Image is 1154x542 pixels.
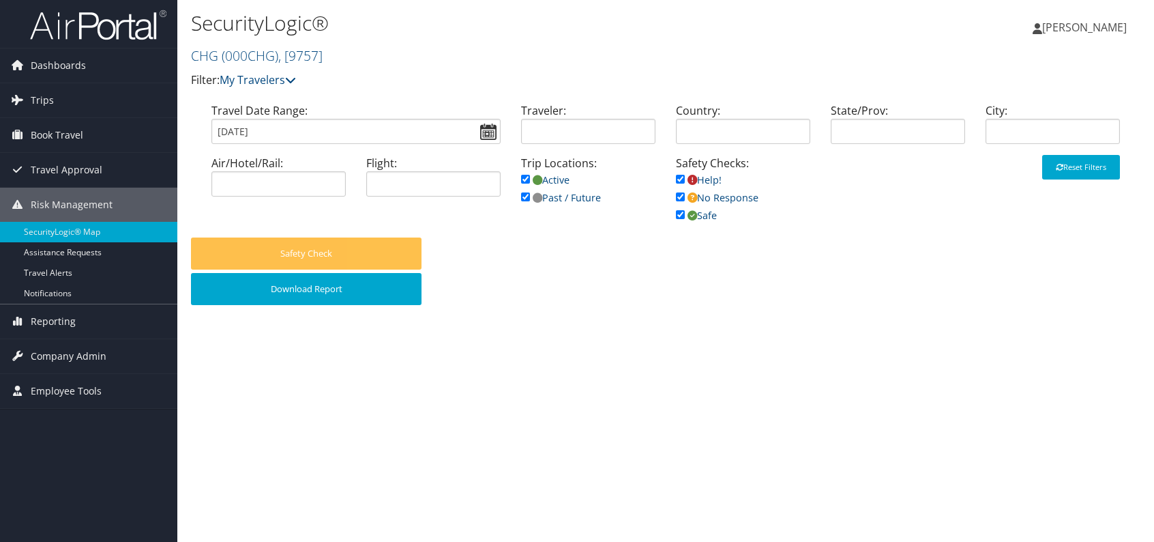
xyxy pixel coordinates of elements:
[666,102,820,155] div: Country:
[201,102,511,155] div: Travel Date Range:
[511,155,666,220] div: Trip Locations:
[666,155,820,238] div: Safety Checks:
[191,46,323,65] a: CHG
[676,191,758,204] a: No Response
[191,72,824,89] p: Filter:
[30,9,166,41] img: airportal-logo.png
[31,339,106,373] span: Company Admin
[191,9,824,38] h1: SecurityLogic®
[31,153,102,187] span: Travel Approval
[521,191,601,204] a: Past / Future
[511,102,666,155] div: Traveler:
[31,374,102,408] span: Employee Tools
[201,155,356,208] div: Air/Hotel/Rail:
[31,118,83,152] span: Book Travel
[278,46,323,65] span: , [ 9757 ]
[31,48,86,83] span: Dashboards
[676,173,722,186] a: Help!
[975,102,1130,155] div: City:
[1042,155,1120,180] button: Reset Filters
[31,83,54,117] span: Trips
[191,273,421,305] button: Download Report
[676,209,717,222] a: Safe
[222,46,278,65] span: ( 000CHG )
[1042,20,1127,35] span: [PERSON_NAME]
[1033,7,1140,48] a: [PERSON_NAME]
[820,102,975,155] div: State/Prov:
[31,304,76,339] span: Reporting
[521,173,569,186] a: Active
[220,72,296,87] a: My Travelers
[356,155,511,208] div: Flight:
[191,238,421,270] button: Safety Check
[31,188,113,222] span: Risk Management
